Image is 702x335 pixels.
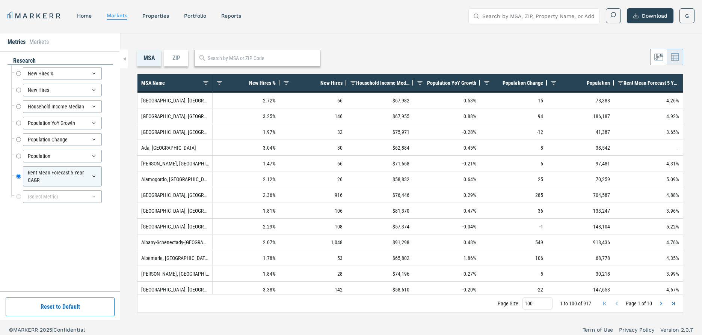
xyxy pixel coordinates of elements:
div: 4.35% [614,250,683,266]
div: 4.26% [614,93,683,108]
div: 704,587 [547,187,614,203]
span: MSA Name [141,80,165,86]
div: -5 [480,266,547,281]
div: (Select Metric) [23,190,102,203]
div: First Page [602,300,608,306]
span: of [642,300,646,306]
div: 3.65% [614,124,683,140]
div: $57,374 [346,219,413,234]
div: 4.31% [614,156,683,171]
div: 549 [480,234,547,250]
a: home [77,13,92,19]
div: 97,481 [547,156,614,171]
div: $91,298 [346,234,413,250]
span: Page [626,300,637,306]
div: 0.48% [413,234,480,250]
div: 0.45% [413,140,480,155]
div: $62,884 [346,140,413,155]
div: -8 [480,140,547,155]
button: Download [627,8,673,23]
div: $81,370 [346,203,413,218]
a: Portfolio [184,13,206,19]
a: Privacy Policy [619,326,654,333]
div: 916 [279,187,346,203]
div: 68,778 [547,250,614,266]
div: [GEOGRAPHIC_DATA], [GEOGRAPHIC_DATA] [137,124,213,140]
div: 108 [279,219,346,234]
div: Population Change [23,133,102,146]
span: G [685,12,689,20]
div: 66 [279,93,346,108]
div: $74,196 [346,266,413,281]
span: New Hires [320,80,343,86]
div: [GEOGRAPHIC_DATA], [GEOGRAPHIC_DATA] [137,282,213,297]
div: 30 [279,140,346,155]
a: Version 2.0.7 [660,326,693,333]
span: of [578,300,582,306]
div: 3.38% [213,282,279,297]
span: Population YoY Growth [427,80,476,86]
div: - [614,140,683,155]
div: 25 [480,171,547,187]
div: Population YoY Growth [23,117,102,129]
div: 4.88% [614,187,683,203]
div: 0.29% [413,187,480,203]
div: Next Page [658,300,664,306]
div: 6 [480,156,547,171]
span: 100 [569,300,577,306]
div: 5.22% [614,219,683,234]
div: 1.97% [213,124,279,140]
div: 38,542 [547,140,614,155]
div: 1,048 [279,234,346,250]
div: $58,610 [346,282,413,297]
div: 3.96% [614,203,683,218]
div: 146 [279,108,346,124]
div: 3.99% [614,266,683,281]
div: 0.88% [413,108,480,124]
span: Confidential [53,327,85,333]
div: Previous Page [614,300,620,306]
div: -0.04% [413,219,480,234]
span: 2025 | [40,327,53,333]
a: MARKERR [8,11,62,21]
div: -1 [480,219,547,234]
div: 148,104 [547,219,614,234]
div: -12 [480,124,547,140]
div: Page Size: [498,300,519,306]
span: Household Income Median [356,80,409,86]
span: to [564,300,568,306]
span: Rent Mean Forecast 5 Year CAGR [623,80,679,86]
div: 106 [480,250,547,266]
div: 1.78% [213,250,279,266]
div: 2.72% [213,93,279,108]
div: $76,446 [346,187,413,203]
div: New Hires [23,84,102,96]
div: 133,247 [547,203,614,218]
div: $71,668 [346,156,413,171]
div: 94 [480,108,547,124]
div: [GEOGRAPHIC_DATA], [GEOGRAPHIC_DATA] [137,93,213,108]
div: 147,653 [547,282,614,297]
span: Population Change [503,80,543,86]
div: Last Page [670,300,676,306]
div: 2.07% [213,234,279,250]
div: 0.64% [413,171,480,187]
button: G [679,8,694,23]
input: Search by MSA or ZIP Code [208,54,316,62]
div: 15 [480,93,547,108]
div: 4.67% [614,282,683,297]
li: Metrics [8,38,26,47]
span: © [9,327,13,333]
div: 0.47% [413,203,480,218]
div: 36 [480,203,547,218]
div: 3.25% [213,108,279,124]
div: -22 [480,282,547,297]
div: Household Income Median [23,100,102,113]
div: research [8,57,113,65]
div: 1.86% [413,250,480,266]
div: [PERSON_NAME], [GEOGRAPHIC_DATA] [137,266,213,281]
div: 1.47% [213,156,279,171]
div: $67,955 [346,108,413,124]
div: Ada, [GEOGRAPHIC_DATA] [137,140,213,155]
div: 26 [279,171,346,187]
